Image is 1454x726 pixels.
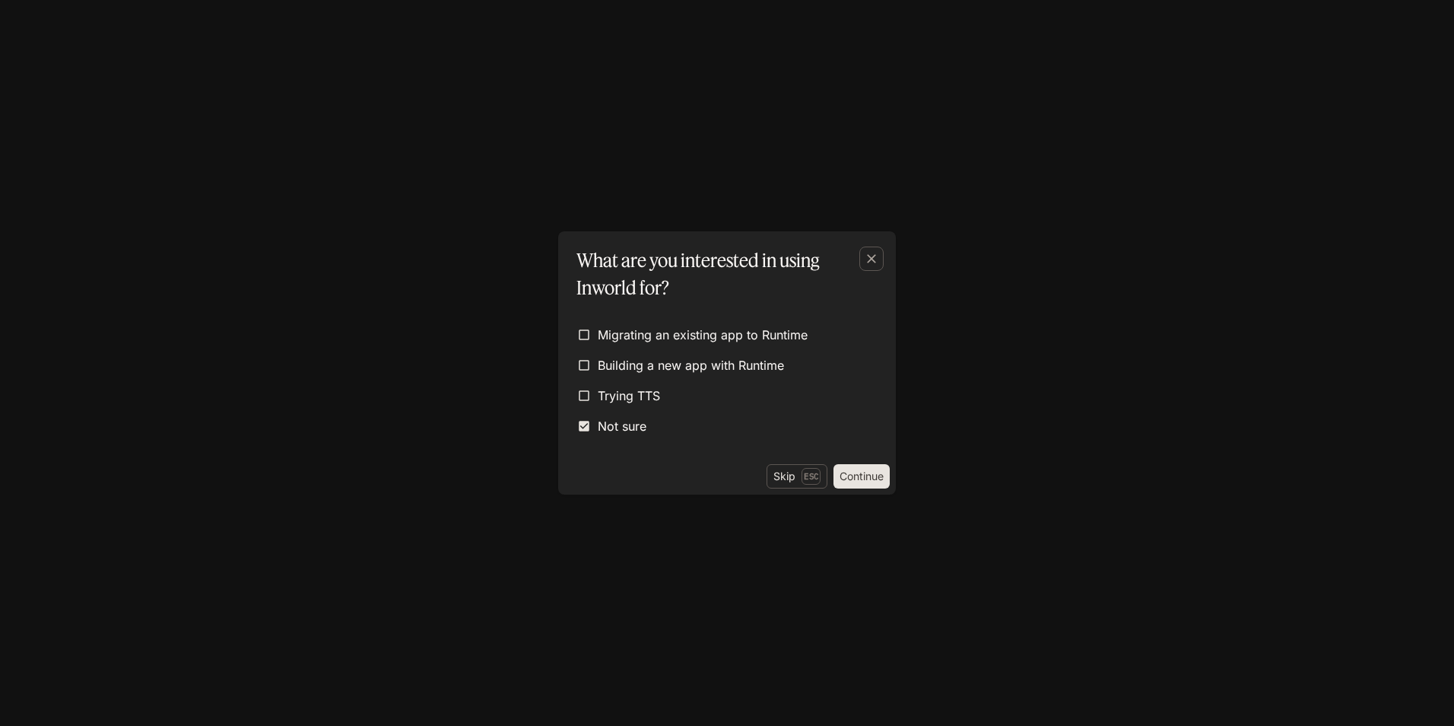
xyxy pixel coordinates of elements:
[767,464,827,489] button: SkipEsc
[598,387,660,405] span: Trying TTS
[833,464,890,489] button: Continue
[576,247,871,301] p: What are you interested in using Inworld for?
[598,356,784,374] span: Building a new app with Runtime
[598,417,646,435] span: Not sure
[598,326,808,344] span: Migrating an existing app to Runtime
[802,468,821,485] p: Esc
